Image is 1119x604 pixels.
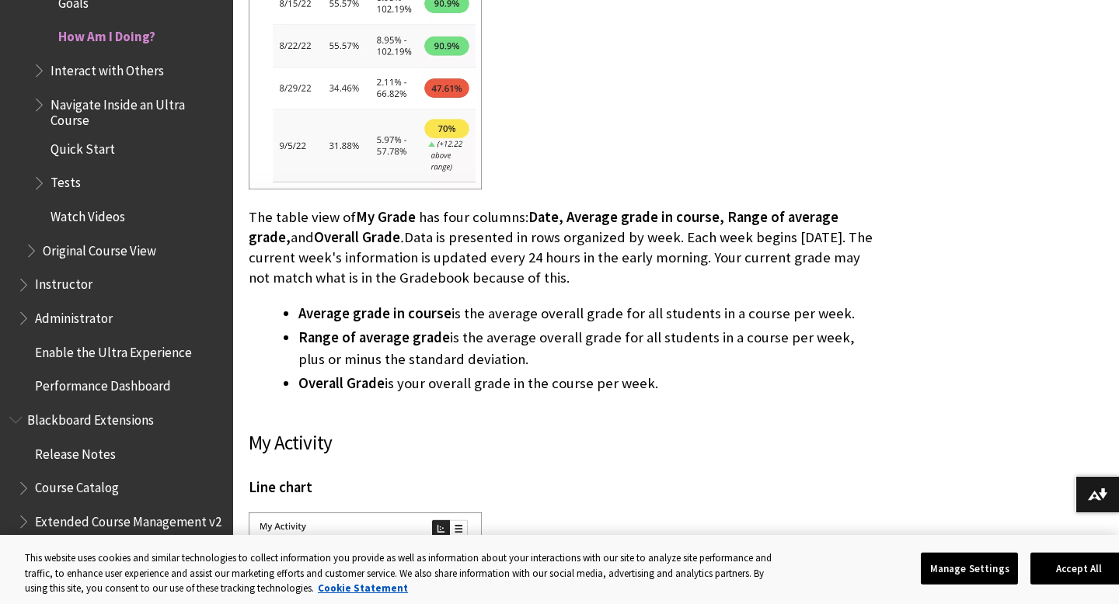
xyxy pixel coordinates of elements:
span: Navigate Inside an Ultra Course [51,92,222,128]
span: Administrator [35,305,113,326]
li: is the average overall grade for all students in a course per week, plus or minus the standard de... [298,327,873,370]
span: My Grade [356,208,416,226]
h3: My Activity [249,429,873,458]
li: is your overall grade in the course per week. [298,373,873,394]
span: Performance Dashboard [35,373,171,394]
span: Range of average grade [298,328,450,346]
p: The table view of has four columns: and Data is presented in rows organized by week. Each week be... [249,207,873,289]
span: Tests [51,170,81,191]
span: How Am I Doing? [58,24,155,45]
span: Original Course View [43,238,156,259]
span: Blackboard Extensions [27,407,154,428]
span: Overall Grade [314,228,400,246]
span: Watch Videos [51,203,125,224]
span: Average grade in course [298,304,451,322]
span: Line chart [249,478,312,496]
span: Interact with Others [51,57,164,78]
span: Date, Average grade in course, Range of average grade, [249,208,838,246]
a: More information about your privacy, opens in a new tab [318,581,408,595]
span: Quick Start [51,136,115,157]
span: Release Notes [35,441,116,462]
li: is the average overall grade for all students in a course per week. [298,303,873,325]
span: Course Catalog [35,475,119,496]
span: Enable the Ultra Experience [35,339,192,360]
span: Instructor [35,272,92,293]
button: Manage Settings [921,552,1018,585]
span: Extended Course Management v2 [35,509,221,529]
span: . [400,228,404,246]
span: Overall Grade [298,374,385,392]
div: This website uses cookies and similar technologies to collect information you provide as well as ... [25,550,783,596]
